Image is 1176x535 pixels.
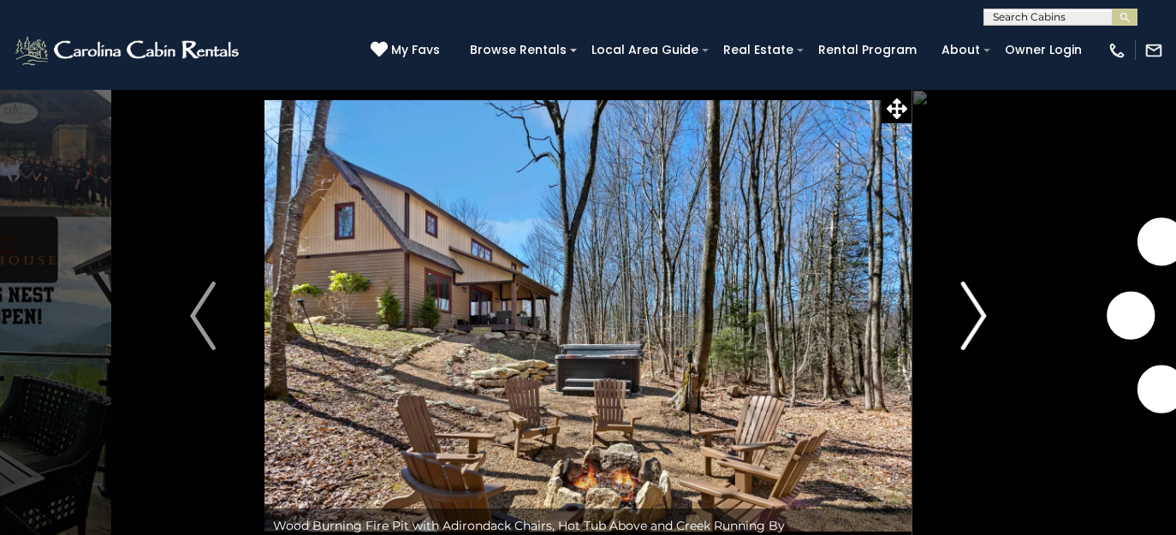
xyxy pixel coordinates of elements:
a: Browse Rentals [461,37,575,63]
a: Real Estate [715,37,802,63]
a: Rental Program [810,37,925,63]
span: My Favs [391,41,440,59]
a: My Favs [371,41,444,60]
a: Owner Login [996,37,1090,63]
img: arrow [960,282,986,350]
img: arrow [190,282,216,350]
a: Local Area Guide [583,37,707,63]
img: phone-regular-white.png [1108,41,1126,60]
img: mail-regular-white.png [1144,41,1163,60]
img: White-1-2.png [13,33,244,68]
a: About [933,37,989,63]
